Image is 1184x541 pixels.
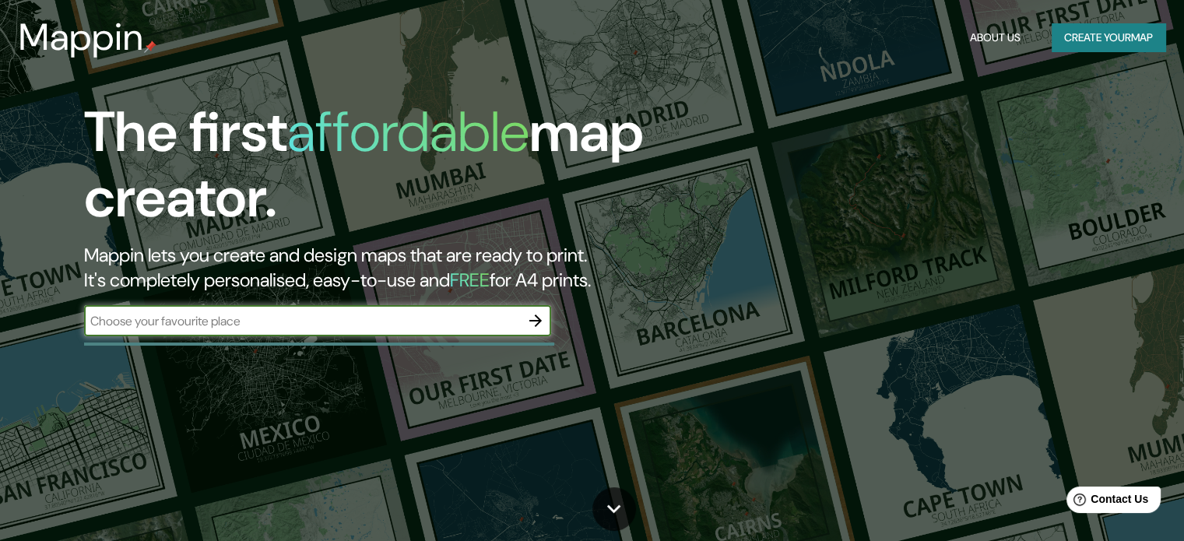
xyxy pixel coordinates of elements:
h1: affordable [287,96,529,168]
h3: Mappin [19,16,144,59]
h1: The first map creator. [84,100,676,243]
img: mappin-pin [144,40,156,53]
iframe: Help widget launcher [1045,480,1167,524]
h2: Mappin lets you create and design maps that are ready to print. It's completely personalised, eas... [84,243,676,293]
button: Create yourmap [1052,23,1165,52]
h5: FREE [450,268,490,292]
button: About Us [964,23,1027,52]
input: Choose your favourite place [84,312,520,330]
